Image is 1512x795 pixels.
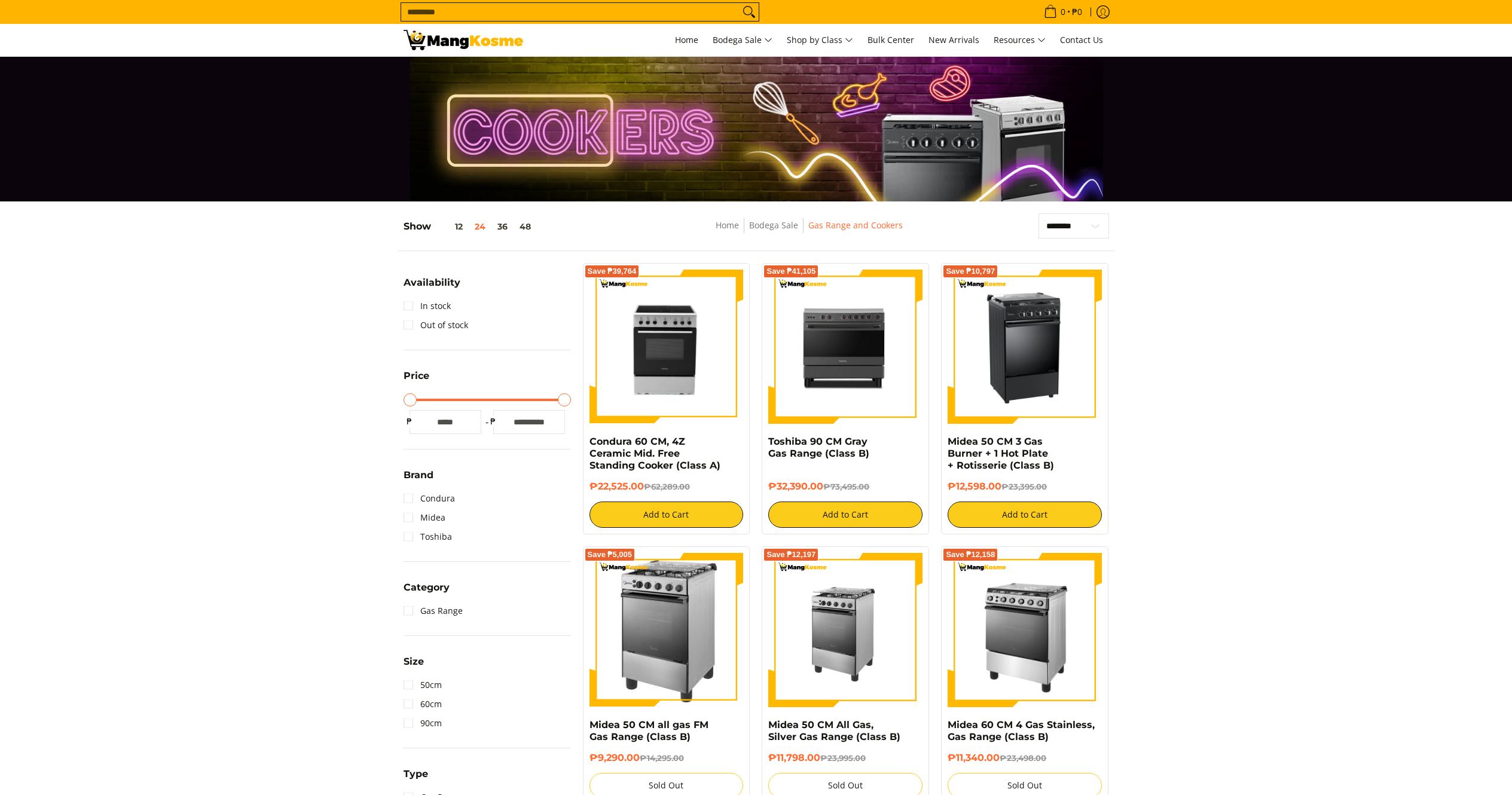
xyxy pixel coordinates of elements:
summary: Open [404,657,424,675]
span: • [1040,5,1086,19]
h6: ₱11,340.00 [948,752,1102,764]
span: Save ₱10,797 [946,268,995,275]
span: ₱ [404,415,416,427]
span: Save ₱12,158 [946,551,995,558]
span: 0 [1059,8,1067,16]
a: Home [669,24,704,56]
a: Midea 50 CM 3 Gas Burner + 1 Hot Plate + Rotisserie (Class B) [948,436,1054,471]
a: Toshiba 90 CM Gray Gas Range (Class B) [768,436,869,459]
summary: Open [404,470,433,489]
span: New Arrivals [928,34,979,45]
span: Size [404,657,424,666]
span: Save ₱12,197 [766,551,815,558]
img: Midea 50 CM 3 Gas Burner + 1 Hot Plate + Rotisserie (Class B) [957,270,1093,424]
h6: ₱22,525.00 [589,481,744,493]
del: ₱73,495.00 [823,482,869,491]
a: Bodega Sale [707,24,778,56]
span: Category [404,583,450,592]
a: Gas Range and Cookers [808,219,903,231]
h6: ₱12,598.00 [948,481,1102,493]
img: Condura 60 CM, 4Z Ceramic Mid. Free Standing Cooker (Class A) [589,270,744,424]
span: Save ₱41,105 [766,268,815,275]
span: Resources [994,33,1046,48]
nav: Main Menu [535,24,1109,56]
span: Contact Us [1060,34,1103,45]
h5: Show [404,221,537,233]
button: Add to Cart [768,502,923,528]
del: ₱23,995.00 [820,753,866,763]
del: ₱62,289.00 [644,482,690,491]
summary: Open [404,371,429,390]
span: Shop by Class [787,33,853,48]
img: midea-60cm-4-burner-stainless-gas-burner-full-view-mang-kosme [948,553,1102,707]
button: 36 [491,222,514,231]
h6: ₱11,798.00 [768,752,923,764]
a: 90cm [404,714,442,733]
a: Gas Range [404,601,463,620]
span: Bulk Center [868,34,914,45]
a: Resources [988,24,1052,56]
a: Home [716,219,739,231]
img: Gas Cookers &amp; Rangehood l Mang Kosme: Home Appliances Warehouse Sale [404,30,523,50]
button: 12 [431,222,469,231]
span: Home [675,34,698,45]
a: Midea 60 CM 4 Gas Stainless, Gas Range (Class B) [948,719,1095,742]
button: Search [740,3,759,21]
span: Availability [404,278,460,288]
del: ₱23,395.00 [1001,482,1047,491]
del: ₱23,498.00 [1000,753,1046,763]
summary: Open [404,769,428,788]
button: Add to Cart [948,502,1102,528]
a: Condura [404,489,455,508]
a: Midea [404,508,445,527]
summary: Open [404,583,450,601]
a: Bodega Sale [749,219,798,231]
span: ₱0 [1070,8,1084,16]
a: Midea 50 CM all gas FM Gas Range (Class B) [589,719,708,742]
summary: Open [404,278,460,296]
a: Midea 50 CM All Gas, Silver Gas Range (Class B) [768,719,900,742]
a: 50cm [404,675,442,695]
a: Shop by Class [781,24,859,56]
button: 48 [514,222,537,231]
nav: Breadcrumbs [630,218,989,245]
span: ₱ [487,415,499,427]
a: Condura 60 CM, 4Z Ceramic Mid. Free Standing Cooker (Class A) [589,436,720,471]
h6: ₱32,390.00 [768,481,923,493]
a: Out of stock [404,316,468,335]
span: Type [404,769,428,779]
span: Save ₱39,764 [588,268,637,275]
del: ₱14,295.00 [640,753,684,763]
button: Add to Cart [589,502,744,528]
a: Toshiba [404,527,452,546]
span: Price [404,371,429,381]
img: toshiba-90-cm-5-burner-gas-range-gray-full-view-mang-kosme [768,270,923,423]
a: Bulk Center [862,24,920,56]
h6: ₱9,290.00 [589,752,744,764]
a: Contact Us [1054,24,1109,56]
span: Brand [404,470,433,480]
span: Save ₱5,005 [588,551,633,558]
a: New Arrivals [923,24,985,56]
a: In stock [404,296,451,316]
button: 24 [469,222,491,231]
img: Midea 50 CM All Gas, Silver Gas Range (Class B) [768,553,923,707]
a: 60cm [404,695,442,714]
img: midea-50cm-4-burner-gas-range-silver-left-side-view-mang-kosme [607,553,726,707]
span: Bodega Sale [713,33,772,48]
